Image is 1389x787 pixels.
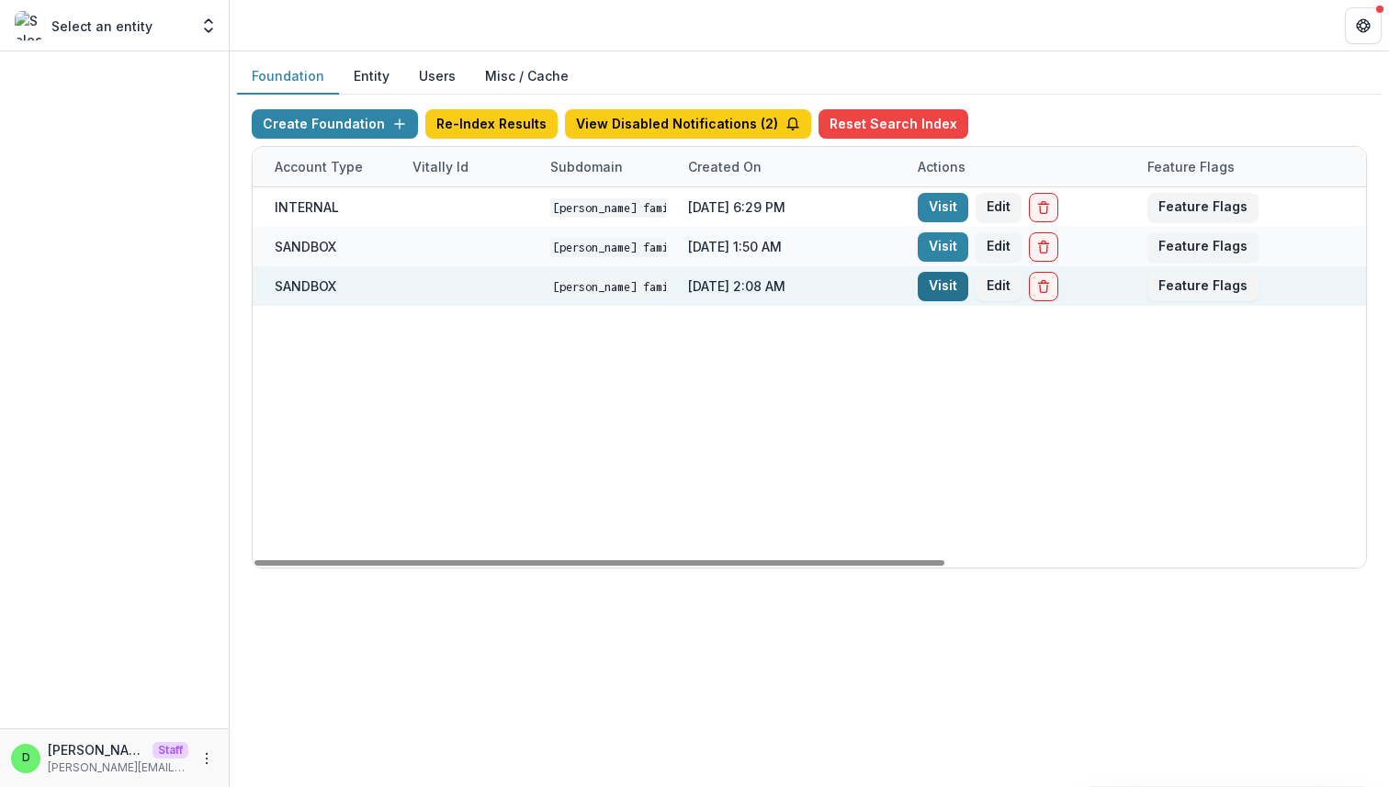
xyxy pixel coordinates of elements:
button: Delete Foundation [1029,232,1058,262]
button: Edit [976,193,1022,222]
a: Visit [918,193,968,222]
code: [PERSON_NAME] Family Foundation Data Sandbox 3.0 [550,277,864,297]
div: Subdomain [539,147,677,186]
img: Select an entity [15,11,44,40]
button: Edit [976,272,1022,301]
button: Feature Flags [1147,272,1259,301]
div: Subdomain [539,157,634,176]
div: SANDBOX [275,237,336,256]
button: Foundation [237,59,339,95]
div: Vitally Id [401,157,480,176]
button: Open entity switcher [196,7,221,44]
div: Account Type [264,157,374,176]
button: More [196,748,218,770]
div: Account Type [264,147,401,186]
div: Feature Flags [1136,147,1366,186]
button: Delete Foundation [1029,272,1058,301]
button: Misc / Cache [470,59,583,95]
div: Created on [677,157,773,176]
div: [DATE] 1:50 AM [677,227,907,266]
code: [PERSON_NAME] Family Foundation Data Sandbox 2.0 [550,238,864,257]
div: SANDBOX [275,276,336,296]
div: Actions [907,157,977,176]
div: Actions [907,147,1136,186]
button: Reset Search Index [819,109,968,139]
p: [PERSON_NAME] [48,740,145,759]
button: Create Foundation [252,109,418,139]
a: Visit [918,232,968,262]
div: Vitally Id [401,147,539,186]
div: Feature Flags [1136,157,1246,176]
button: Delete Foundation [1029,193,1058,222]
button: Feature Flags [1147,193,1259,222]
p: Staff [152,742,188,759]
p: Select an entity [51,17,152,36]
button: View Disabled Notifications (2) [565,109,811,139]
button: Feature Flags [1147,232,1259,262]
div: [DATE] 2:08 AM [677,266,907,306]
div: [DATE] 6:29 PM [677,187,907,227]
div: Created on [677,147,907,186]
div: Divyansh [22,752,30,764]
div: INTERNAL [275,197,339,217]
button: Re-Index Results [425,109,558,139]
button: Users [404,59,470,95]
a: Visit [918,272,968,301]
button: Edit [976,232,1022,262]
code: [PERSON_NAME] Family Foundation Data Sandbox [550,198,839,218]
button: Entity [339,59,404,95]
p: [PERSON_NAME][EMAIL_ADDRESS][DOMAIN_NAME] [48,759,188,776]
button: Get Help [1345,7,1382,44]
